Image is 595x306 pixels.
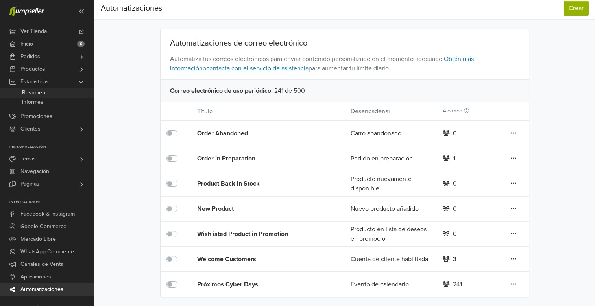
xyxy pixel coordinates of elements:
[453,229,457,239] div: 0
[20,25,47,38] span: Ver Tienda
[20,245,74,258] span: WhatsApp Commerce
[345,225,437,243] div: Producto en lista de deseos en promoción
[345,280,437,289] div: Evento de calendario
[20,283,63,296] span: Automatizaciones
[9,200,94,205] p: Integraciones
[564,1,589,16] button: Crear
[197,179,320,188] div: Product Back in Stock
[20,110,52,123] span: Promociones
[101,0,162,16] div: Automatizaciones
[453,154,455,163] div: 1
[453,254,456,264] div: 3
[20,208,75,220] span: Facebook & Instagram
[20,123,41,135] span: Clientes
[161,79,529,102] div: 241 de 500
[345,154,437,163] div: Pedido en preparación
[453,179,457,188] div: 0
[20,50,40,63] span: Pedidos
[20,76,49,88] span: Estadísticas
[345,204,437,214] div: Nuevo producto añadido
[453,204,457,214] div: 0
[191,107,345,116] div: Título
[443,107,469,115] label: Alcance
[77,41,85,47] span: 6
[197,280,320,289] div: Próximos Cyber Days
[206,65,309,72] a: contacta con el servicio de asistencia
[20,258,63,271] span: Canales de Venta
[20,63,45,76] span: Productos
[20,233,56,245] span: Mercado Libre
[345,174,437,193] div: Producto nuevamente disponible
[22,98,43,107] span: Informes
[9,145,94,149] p: Personalización
[20,271,51,283] span: Aplicaciones
[20,178,39,190] span: Páginas
[20,153,36,165] span: Temas
[197,204,320,214] div: New Product
[20,220,67,233] span: Google Commerce
[345,254,437,264] div: Cuenta de cliente habilitada
[20,165,49,178] span: Navegación
[453,280,462,289] div: 241
[453,129,457,138] div: 0
[170,86,273,96] span: Correo electrónico de uso periódico :
[22,88,45,98] span: Resumen
[345,129,437,138] div: Carro abandonado
[161,48,529,79] span: Automatiza tus correos electrónicos para enviar contenido personalizado en el momento adecuado. o...
[345,107,437,116] div: Desencadenar
[197,154,320,163] div: Order in Preparation
[197,229,320,239] div: Wishlisted Product in Promotion
[161,39,529,48] div: Automatizaciones de correo electrónico
[20,38,33,50] span: Inicio
[197,254,320,264] div: Welcome Customers
[197,129,320,138] div: Order Abandoned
